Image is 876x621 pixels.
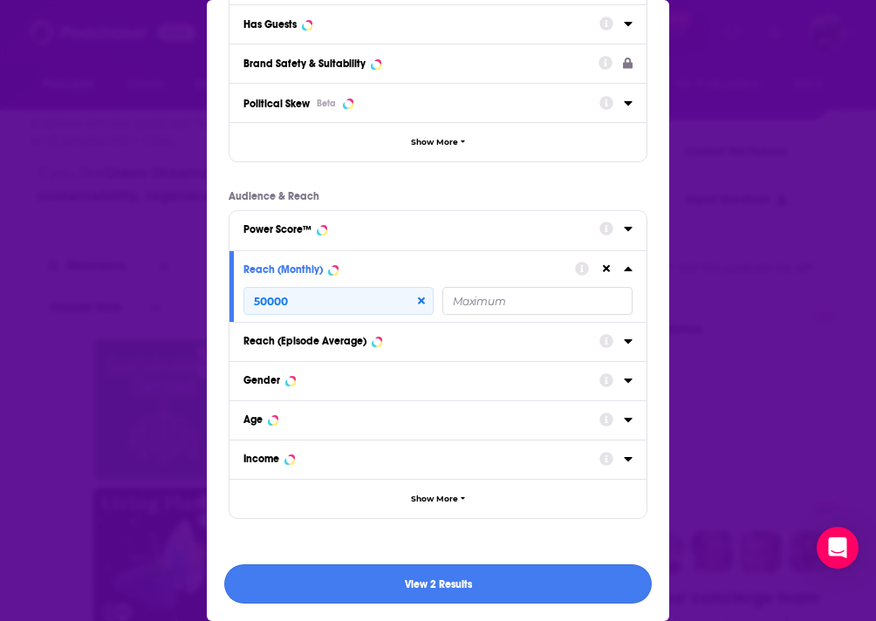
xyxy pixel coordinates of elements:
button: Brand Safety & Suitability [243,51,599,73]
button: Has Guests [243,12,599,34]
button: View 2 Results [224,564,652,604]
button: Show More [229,122,647,161]
span: Show More [411,138,458,147]
div: Has Guests [243,18,297,31]
span: Political Skew [243,98,310,110]
div: Reach (Episode Average) [243,335,366,347]
button: Reach (Episode Average) [243,330,599,351]
button: Reach (Monthly) [243,258,575,280]
div: Age [243,413,263,426]
div: Brand Safety & Suitability [243,58,366,70]
div: Income [243,453,279,465]
button: Political SkewBeta [243,91,599,114]
button: Age [243,408,599,430]
input: Maximum [442,287,633,315]
div: Open Intercom Messenger [817,527,859,569]
p: Audience & Reach [229,190,647,202]
button: Income [243,447,599,469]
div: Beta [317,98,336,109]
button: Gender [243,369,599,391]
span: Show More [411,495,458,504]
a: Brand Safety & Suitability [243,51,633,73]
button: Show More [229,479,647,518]
div: Reach (Monthly) [243,263,323,276]
input: Minimum [243,287,434,315]
div: Power Score™ [243,223,311,235]
button: Power Score™ [243,218,599,240]
div: Gender [243,374,280,386]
